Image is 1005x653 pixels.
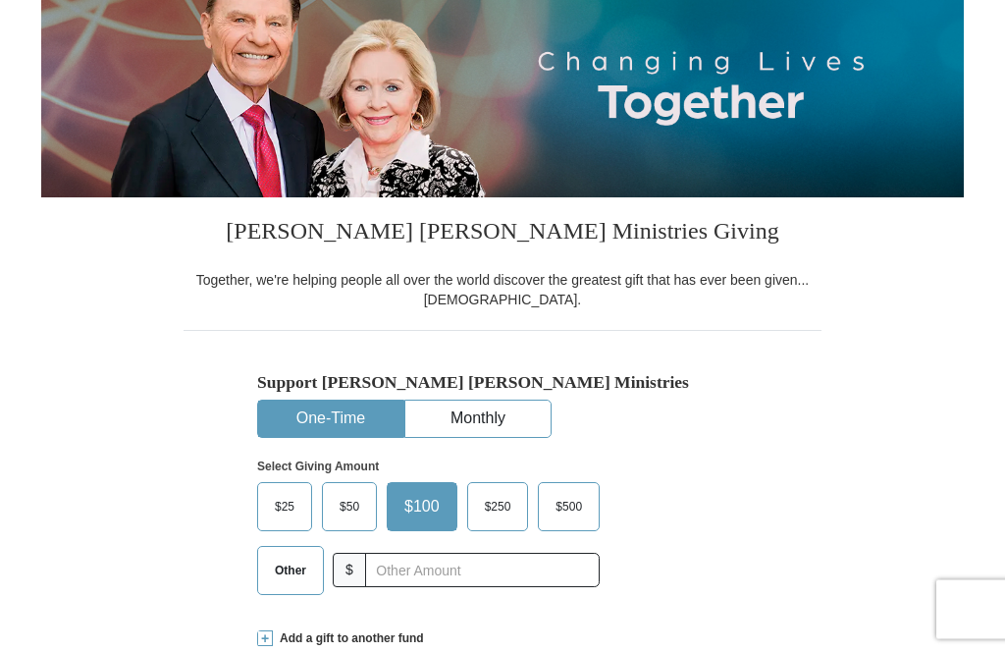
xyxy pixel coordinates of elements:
[330,493,369,522] span: $50
[273,631,424,648] span: Add a gift to another fund
[365,554,600,588] input: Other Amount
[265,557,316,586] span: Other
[475,493,521,522] span: $250
[184,271,821,310] div: Together, we're helping people all over the world discover the greatest gift that has ever been g...
[257,373,748,394] h5: Support [PERSON_NAME] [PERSON_NAME] Ministries
[546,493,592,522] span: $500
[265,493,304,522] span: $25
[405,402,551,438] button: Monthly
[258,402,403,438] button: One-Time
[333,554,366,588] span: $
[395,493,450,522] span: $100
[257,461,379,474] strong: Select Giving Amount
[184,198,821,271] h3: [PERSON_NAME] [PERSON_NAME] Ministries Giving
